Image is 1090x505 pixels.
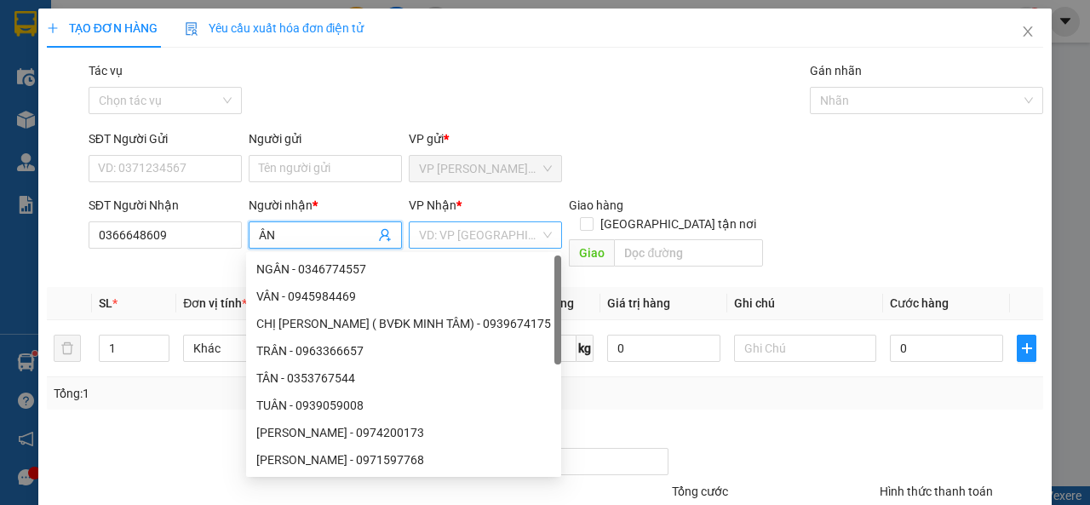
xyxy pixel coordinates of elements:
[614,239,762,267] input: Dọc đường
[44,111,129,127] span: KO BAO ƯỚT
[185,21,364,35] span: Yêu cầu xuất hóa đơn điện tử
[256,287,551,306] div: VÂN - 0945984469
[577,335,594,362] span: kg
[256,369,551,387] div: TÂN - 0353767544
[7,92,194,108] span: 0939435800 -
[569,198,623,212] span: Giao hàng
[246,364,561,392] div: TÂN - 0353767544
[1021,25,1035,38] span: close
[54,384,422,403] div: Tổng: 1
[569,239,614,267] span: Giao
[672,485,728,498] span: Tổng cước
[89,129,242,148] div: SĐT Người Gửi
[256,341,551,360] div: TRÂN - 0963366657
[727,287,883,320] th: Ghi chú
[810,64,862,77] label: Gán nhãn
[246,392,561,419] div: TUÂN - 0939059008
[7,111,129,127] span: GIAO:
[48,73,112,89] span: VP Cầu Kè
[183,296,247,310] span: Đơn vị tính
[54,335,81,362] button: delete
[246,255,561,283] div: NGÂN - 0346774557
[409,129,562,148] div: VP gửi
[256,450,551,469] div: [PERSON_NAME] - 0971597768
[734,335,876,362] input: Ghi Chú
[1004,9,1052,56] button: Close
[890,296,949,310] span: Cước hàng
[1017,335,1036,362] button: plus
[409,198,456,212] span: VP Nhận
[91,92,194,108] span: [PERSON_NAME]
[7,73,249,89] p: NHẬN:
[89,64,123,77] label: Tác vụ
[249,196,402,215] div: Người nhận
[419,156,552,181] span: VP Trần Phú (Hàng)
[594,215,763,233] span: [GEOGRAPHIC_DATA] tận nơi
[256,396,551,415] div: TUÂN - 0939059008
[57,9,198,26] strong: BIÊN NHẬN GỬI HÀNG
[246,310,561,337] div: CHỊ NGÂN ( BVĐK MINH TÂM) - 0939674175
[256,314,551,333] div: CHỊ [PERSON_NAME] ( BVĐK MINH TÂM) - 0939674175
[1018,341,1035,355] span: plus
[7,33,158,66] span: VP [PERSON_NAME] ([GEOGRAPHIC_DATA]) -
[47,21,158,35] span: TẠO ĐƠN HÀNG
[7,33,249,66] p: GỬI:
[246,446,561,473] div: PHƯƠNG NGÂN - 0971597768
[256,260,551,278] div: NGÂN - 0346774557
[607,335,720,362] input: 0
[249,129,402,148] div: Người gửi
[246,419,561,446] div: THU VÂN - 0974200173
[246,337,561,364] div: TRÂN - 0963366657
[256,423,551,442] div: [PERSON_NAME] - 0974200173
[880,485,993,498] label: Hình thức thanh toán
[99,296,112,310] span: SL
[89,196,242,215] div: SĐT Người Nhận
[193,336,315,361] span: Khác
[185,22,198,36] img: icon
[47,22,59,34] span: plus
[246,283,561,310] div: VÂN - 0945984469
[607,296,670,310] span: Giá trị hàng
[378,228,392,242] span: user-add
